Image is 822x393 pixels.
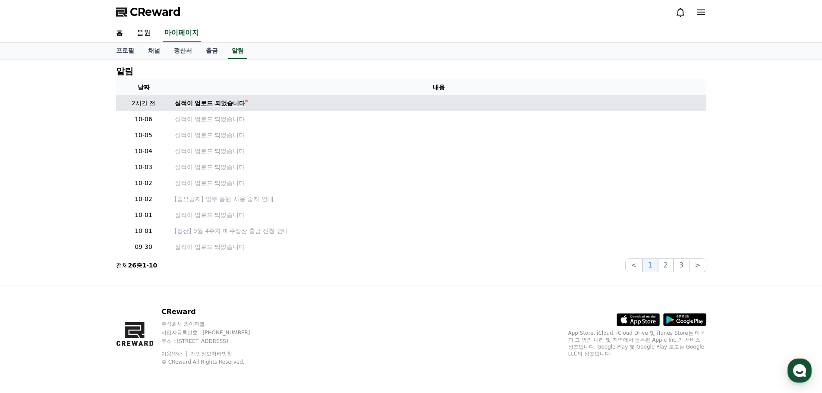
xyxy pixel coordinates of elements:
[175,242,703,252] a: 실적이 업로드 되었습니다
[175,195,703,204] a: [중요공지] 일부 음원 사용 중지 안내
[658,258,674,272] button: 2
[120,147,168,156] p: 10-04
[79,287,89,294] span: 대화
[120,115,168,124] p: 10-06
[175,99,246,108] div: 실적이 업로드 되었습니다
[568,330,706,357] p: App Store, iCloud, iCloud Drive 및 iTunes Store는 미국과 그 밖의 나라 및 지역에서 등록된 Apple Inc.의 서비스 상표입니다. Goo...
[175,211,703,220] a: 실적이 업로드 되었습니다
[116,261,157,270] p: 전체 중 -
[120,242,168,252] p: 09-30
[175,163,703,172] a: 실적이 업로드 되었습니다
[161,321,267,327] p: 주식회사 와이피랩
[116,66,133,76] h4: 알림
[175,115,703,124] a: 실적이 업로드 되었습니다
[109,24,130,42] a: 홈
[149,262,157,269] strong: 10
[163,24,201,42] a: 마이페이지
[199,43,225,59] a: 출금
[120,163,168,172] p: 10-03
[161,358,267,365] p: © CReward All Rights Reserved.
[57,274,111,295] a: 대화
[120,195,168,204] p: 10-02
[674,258,689,272] button: 3
[161,338,267,345] p: 주소 : [STREET_ADDRESS]
[167,43,199,59] a: 정산서
[116,5,181,19] a: CReward
[128,262,136,269] strong: 26
[109,43,141,59] a: 프로필
[642,258,658,272] button: 1
[120,179,168,188] p: 10-02
[111,274,166,295] a: 설정
[175,147,703,156] a: 실적이 업로드 되었습니다
[175,99,703,108] a: 실적이 업로드 되었습니다
[175,179,703,188] a: 실적이 업로드 되었습니다
[120,226,168,236] p: 10-01
[175,131,703,140] a: 실적이 업로드 되었습니다
[120,211,168,220] p: 10-01
[3,274,57,295] a: 홈
[161,307,267,317] p: CReward
[191,351,232,357] a: 개인정보처리방침
[175,226,703,236] a: [정산] 9월 4주차 매주정산 출금 신청 안내
[130,5,181,19] span: CReward
[27,286,32,293] span: 홈
[625,258,642,272] button: <
[228,43,247,59] a: 알림
[141,43,167,59] a: 채널
[142,262,147,269] strong: 1
[116,79,171,95] th: 날짜
[130,24,157,42] a: 음원
[133,286,144,293] span: 설정
[120,131,168,140] p: 10-05
[161,351,189,357] a: 이용약관
[120,99,168,108] p: 2시간 전
[171,79,706,95] th: 내용
[161,329,267,336] p: 사업자등록번호 : [PHONE_NUMBER]
[689,258,706,272] button: >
